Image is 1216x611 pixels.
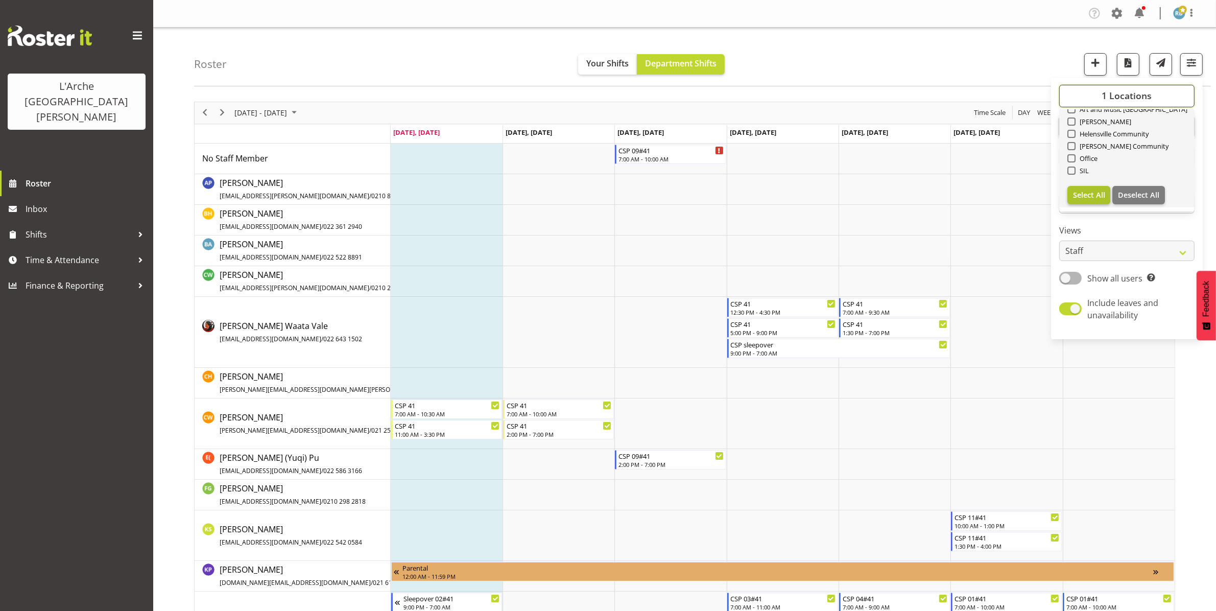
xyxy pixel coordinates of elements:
[220,222,321,231] span: [EMAIL_ADDRESS][DOMAIN_NAME]
[198,106,212,119] button: Previous
[321,497,323,506] span: /
[973,106,1007,119] span: Time Scale
[323,222,362,231] span: 022 361 2940
[1076,130,1149,138] span: Helensville Community
[369,426,371,435] span: /
[220,284,369,292] span: [EMAIL_ADDRESS][PERSON_NAME][DOMAIN_NAME]
[213,102,231,124] div: next period
[731,349,948,357] div: 9:00 PM - 7:00 AM
[220,483,366,506] span: [PERSON_NAME]
[1084,53,1107,76] button: Add a new shift
[321,222,323,231] span: /
[730,128,776,137] span: [DATE], [DATE]
[1202,281,1211,317] span: Feedback
[233,106,288,119] span: [DATE] - [DATE]
[1076,154,1098,162] span: Office
[503,420,614,439] div: Cindy Walters"s event - CSP 41 Begin From Tuesday, August 19, 2025 at 2:00:00 PM GMT+12:00 Ends A...
[321,335,323,343] span: /
[727,318,838,338] div: Cherri Waata Vale"s event - CSP 41 Begin From Thursday, August 21, 2025 at 5:00:00 PM GMT+12:00 E...
[323,335,362,343] span: 022 643 1502
[371,284,414,292] span: 0210 258 6795
[843,593,947,603] div: CSP 04#41
[393,128,440,137] span: [DATE], [DATE]
[843,308,947,316] div: 7:00 AM - 9:30 AM
[615,450,726,469] div: Estelle (Yuqi) Pu"s event - CSP 09#41 Begin From Wednesday, August 20, 2025 at 2:00:00 PM GMT+12:...
[1180,53,1203,76] button: Filter Shifts
[216,106,229,119] button: Next
[395,400,499,410] div: CSP 41
[195,297,391,368] td: Cherri Waata Vale resource
[220,452,362,476] span: [PERSON_NAME] (Yuqi) Pu
[1173,7,1185,19] img: robin-buch3407.jpg
[578,54,637,75] button: Your Shifts
[220,563,408,588] a: [PERSON_NAME][DOMAIN_NAME][EMAIL_ADDRESS][DOMAIN_NAME]/021 618 124
[323,538,362,547] span: 022 542 0584
[220,426,369,435] span: [PERSON_NAME][EMAIL_ADDRESS][DOMAIN_NAME]
[26,227,133,242] span: Shifts
[1076,167,1089,175] span: SIL
[615,145,726,164] div: No Staff Member"s event - CSP 09#41 Begin From Wednesday, August 20, 2025 at 7:00:00 AM GMT+12:00...
[395,430,499,438] div: 11:00 AM - 3:30 PM
[220,253,321,262] span: [EMAIL_ADDRESS][DOMAIN_NAME]
[503,400,614,419] div: Cindy Walters"s event - CSP 41 Begin From Tuesday, August 19, 2025 at 7:00:00 AM GMT+12:00 Ends A...
[618,460,723,468] div: 2:00 PM - 7:00 PM
[220,371,458,394] span: [PERSON_NAME]
[507,420,611,431] div: CSP 41
[402,572,1154,580] div: 12:00 AM - 11:59 PM
[321,538,323,547] span: /
[1102,89,1152,102] span: 1 Locations
[220,370,458,395] a: [PERSON_NAME][PERSON_NAME][EMAIL_ADDRESS][DOMAIN_NAME][PERSON_NAME]
[371,578,373,587] span: /
[839,318,950,338] div: Cherri Waata Vale"s event - CSP 41 Begin From Friday, August 22, 2025 at 1:30:00 PM GMT+12:00 End...
[955,532,1059,543] div: CSP 11#41
[731,339,948,349] div: CSP sleepover
[220,482,366,507] a: [PERSON_NAME][EMAIL_ADDRESS][DOMAIN_NAME]/0210 298 2818
[391,400,502,419] div: Cindy Walters"s event - CSP 41 Begin From Monday, August 18, 2025 at 7:00:00 AM GMT+12:00 Ends At...
[220,320,362,344] a: [PERSON_NAME] Waata Vale[EMAIL_ADDRESS][DOMAIN_NAME]/022 643 1502
[1036,106,1057,119] button: Timeline Week
[321,466,323,475] span: /
[618,145,723,155] div: CSP 09#41
[220,269,414,293] span: [PERSON_NAME]
[391,420,502,439] div: Cindy Walters"s event - CSP 41 Begin From Monday, August 18, 2025 at 11:00:00 AM GMT+12:00 Ends A...
[220,538,321,547] span: [EMAIL_ADDRESS][DOMAIN_NAME]
[323,466,362,475] span: 022 586 3166
[195,480,391,510] td: Faustina Gaensicke resource
[220,466,321,475] span: [EMAIL_ADDRESS][DOMAIN_NAME]
[195,449,391,480] td: Estelle (Yuqi) Pu resource
[1073,190,1105,200] span: Select All
[195,368,391,398] td: Christopher Hill resource
[1059,85,1195,107] button: 1 Locations
[1076,105,1188,113] span: Art and Music [GEOGRAPHIC_DATA]
[955,593,1059,603] div: CSP 01#41
[972,106,1008,119] button: Time Scale
[727,339,950,358] div: Cherri Waata Vale"s event - CSP sleepover Begin From Thursday, August 21, 2025 at 9:00:00 PM GMT+...
[1067,186,1111,204] button: Select All
[220,411,410,436] a: [PERSON_NAME][PERSON_NAME][EMAIL_ADDRESS][DOMAIN_NAME]/021 251 8963
[839,298,950,317] div: Cherri Waata Vale"s event - CSP 41 Begin From Friday, August 22, 2025 at 7:00:00 AM GMT+12:00 End...
[1036,106,1056,119] span: Week
[195,236,391,266] td: Bibi Ali resource
[843,298,947,309] div: CSP 41
[220,524,362,547] span: [PERSON_NAME]
[220,239,362,262] span: [PERSON_NAME]
[1076,142,1169,150] span: [PERSON_NAME] Community
[403,593,499,603] div: Sleepover 02#41
[955,512,1059,522] div: CSP 11#41
[645,58,717,69] span: Department Shifts
[731,603,836,611] div: 7:00 AM - 11:00 AM
[1112,186,1165,204] button: Deselect All
[1117,53,1139,76] button: Download a PDF of the roster according to the set date range.
[371,426,410,435] span: 021 251 8963
[323,497,366,506] span: 0210 298 2818
[843,603,947,611] div: 7:00 AM - 9:00 AM
[1087,273,1142,284] span: Show all users
[953,128,1000,137] span: [DATE], [DATE]
[26,176,148,191] span: Roster
[1017,106,1031,119] span: Day
[843,328,947,337] div: 1:30 PM - 7:00 PM
[402,562,1154,573] div: Parental
[202,153,268,164] span: No Staff Member
[727,298,838,317] div: Cherri Waata Vale"s event - CSP 41 Begin From Thursday, August 21, 2025 at 12:30:00 PM GMT+12:00 ...
[507,400,611,410] div: CSP 41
